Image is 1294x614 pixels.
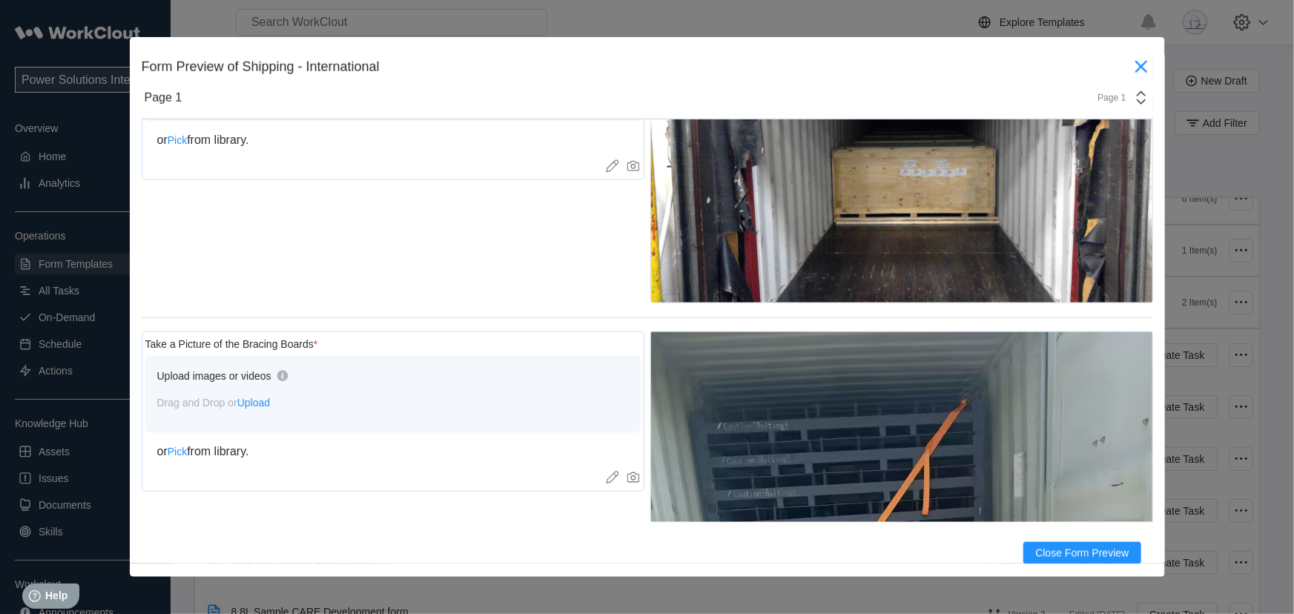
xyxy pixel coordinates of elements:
div: Upload images or videos [157,370,271,382]
div: Page 1 [145,91,182,105]
div: Form Preview of Shipping - International [142,59,1129,75]
div: or from library. [157,445,629,458]
span: Upload [237,397,270,409]
span: Pick [168,446,187,458]
img: WIN_20230118_20_32_57_Pro.jpg [651,21,1152,303]
span: Drag and Drop or [157,397,271,409]
span: Pick [168,134,187,146]
div: Take a Picture of the Bracing Boards [145,338,318,350]
span: Close Form Preview [1035,547,1129,558]
button: Close Form Preview [1023,541,1140,564]
div: Page 1 [1089,93,1126,103]
div: or from library. [157,133,629,147]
